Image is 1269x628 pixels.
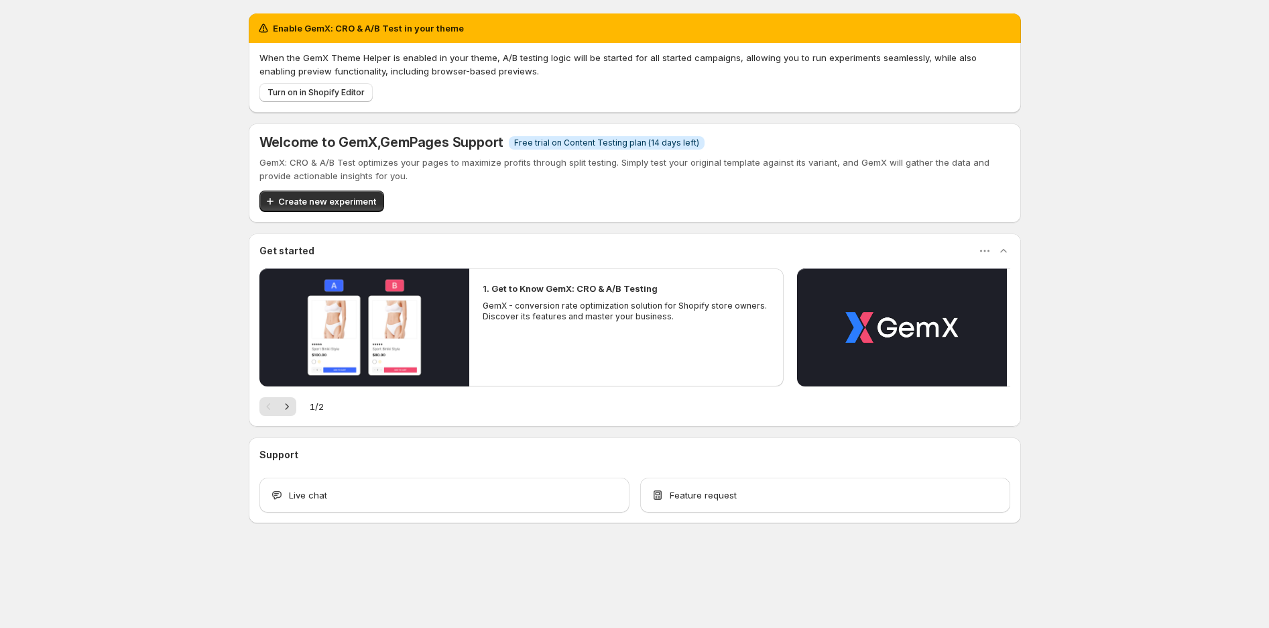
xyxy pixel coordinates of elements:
[259,134,504,150] h5: Welcome to GemX
[259,244,314,258] h3: Get started
[278,195,376,208] span: Create new experiment
[483,301,771,322] p: GemX - conversion rate optimization solution for Shopify store owners. Discover its features and ...
[267,87,365,98] span: Turn on in Shopify Editor
[514,138,699,148] span: Free trial on Content Testing plan (14 days left)
[797,268,1007,386] button: Play video
[670,488,737,502] span: Feature request
[259,448,298,462] h3: Support
[273,21,464,35] h2: Enable GemX: CRO & A/B Test in your theme
[259,397,296,416] nav: Pagination
[289,488,327,502] span: Live chat
[310,400,324,413] span: 1 / 2
[259,156,1010,182] p: GemX: CRO & A/B Test optimizes your pages to maximize profits through split testing. Simply test ...
[259,51,1010,78] p: When the GemX Theme Helper is enabled in your theme, A/B testing logic will be started for all st...
[483,282,658,295] h2: 1. Get to Know GemX: CRO & A/B Testing
[377,134,504,150] span: , GemPages Support
[259,83,373,102] button: Turn on in Shopify Editor
[259,191,384,212] button: Create new experiment
[278,397,296,416] button: Next
[259,268,469,386] button: Play video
